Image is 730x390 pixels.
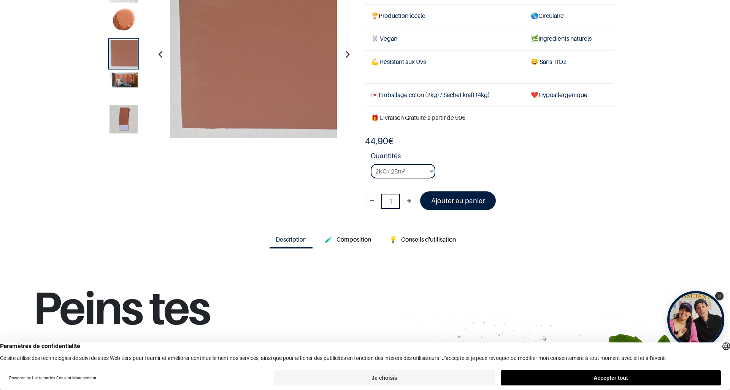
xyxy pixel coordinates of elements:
[431,197,485,205] font: Ajouter au panier
[691,341,727,377] iframe: Tidio Chat
[401,236,456,243] span: Conseils d'utilisation
[276,236,306,243] span: Description
[371,35,397,42] span: 🐰 Vegan
[365,84,525,107] td: Emballage coton (2kg) / Sachet kraft (4kg)
[371,12,379,19] span: 🏆
[365,135,388,146] span: 44,90
[667,291,724,348] div: Open Tolstoy widget
[33,285,326,386] h1: Peins tes murs,
[525,5,614,27] td: Circulaire
[365,194,379,207] a: Supprimer
[109,7,138,35] img: Product image
[371,151,614,164] strong: Quantités
[109,73,138,88] img: Product image
[525,50,614,83] td: ans TiO2
[667,291,724,348] div: Open Tolstoy
[371,91,379,99] span: 💌
[715,292,724,300] div: Close Tolstoy widget
[420,191,496,210] a: Ajouter au panier
[667,291,724,348] div: Tolstoy bubble widget
[336,236,371,243] span: Composition
[365,5,525,27] td: Production locale
[402,194,416,207] a: Ajouter
[371,114,465,121] font: 🎁 Livraison Gratuite à partir de 90€
[531,12,538,19] span: 🌎
[531,35,538,42] span: 🌿
[371,58,426,65] span: 💪 Résistant aux Uvs
[389,236,397,243] span: 💡
[109,105,138,134] img: Product image
[109,40,138,68] img: Product image
[525,84,614,107] td: ❤️Hypoallergénique
[531,58,543,65] span: 😄 S
[325,236,332,243] span: 🧪
[365,135,394,146] b: €
[525,27,614,50] td: Ingrédients naturels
